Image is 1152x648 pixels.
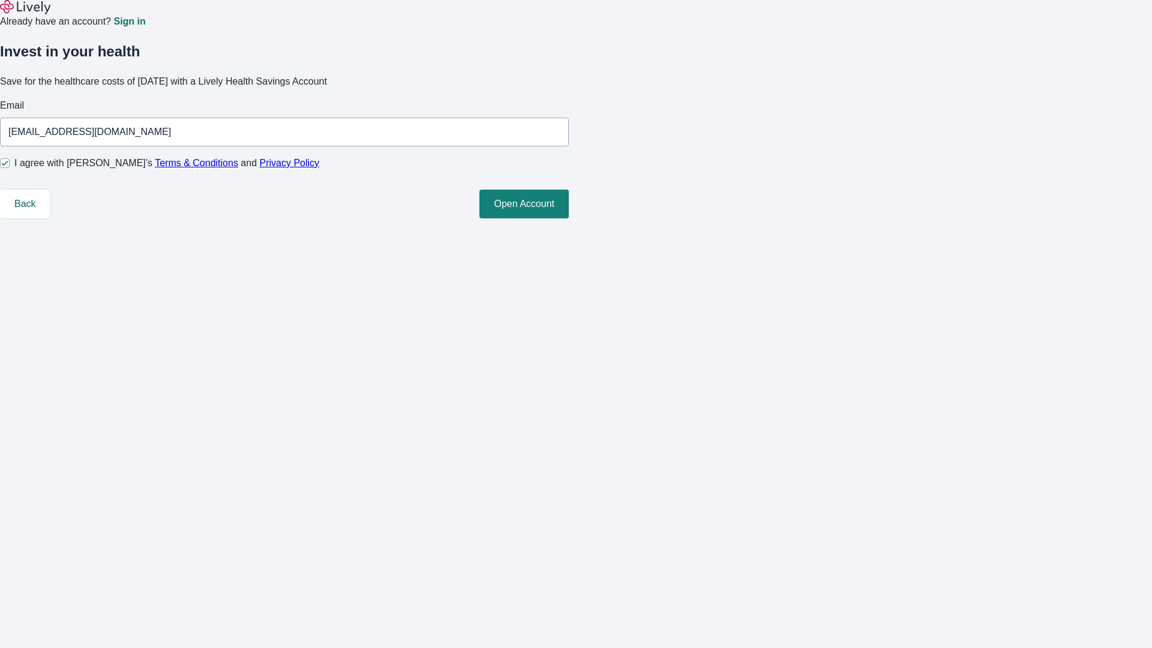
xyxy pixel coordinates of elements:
span: I agree with [PERSON_NAME]’s and [14,156,319,170]
a: Terms & Conditions [155,158,238,168]
a: Sign in [113,17,145,26]
button: Open Account [479,190,569,218]
a: Privacy Policy [260,158,320,168]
